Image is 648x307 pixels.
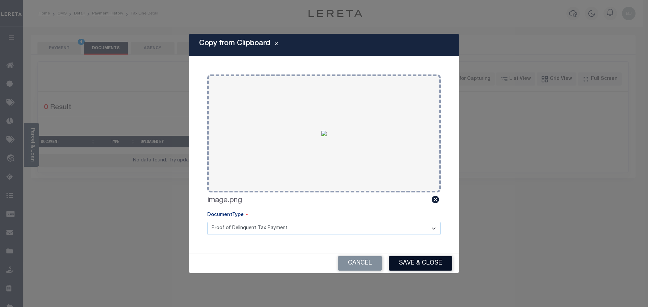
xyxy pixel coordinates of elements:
[338,256,382,271] button: Cancel
[270,41,282,49] button: Close
[321,131,327,136] img: 2fd99207-2cdc-4312-bfab-add70aaa118d
[207,195,242,206] label: image.png
[199,39,270,48] h5: Copy from Clipboard
[207,212,248,219] label: DocumentType
[389,256,452,271] button: Save & Close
